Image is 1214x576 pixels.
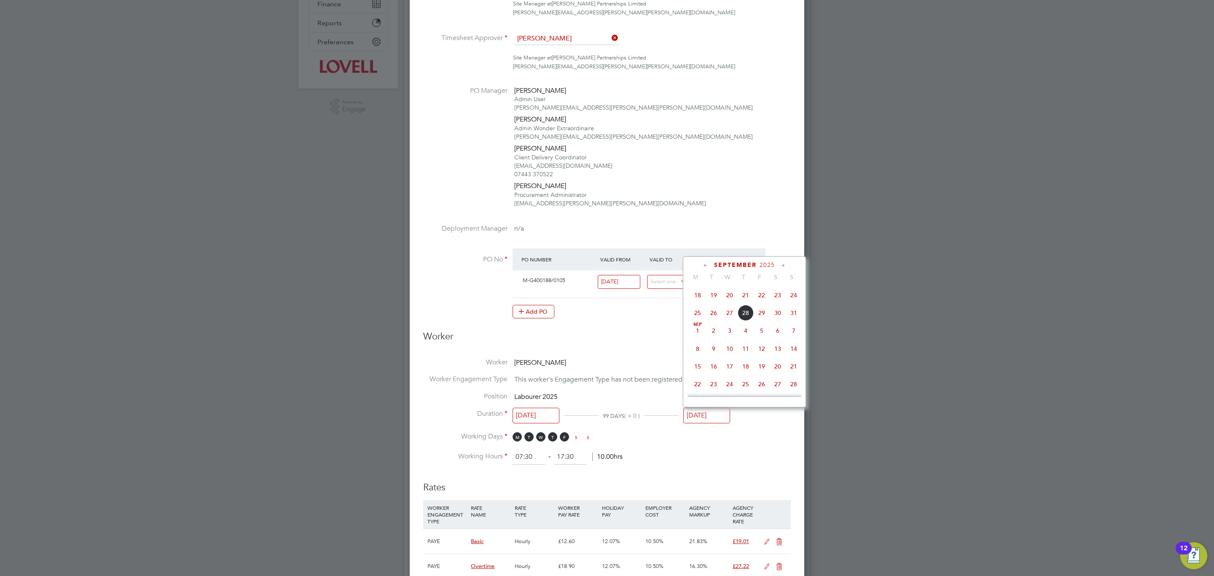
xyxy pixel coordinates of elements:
span: 5 [754,323,770,339]
span: 22 [754,287,770,303]
span: [PERSON_NAME] [514,115,566,124]
span: 2025 [760,261,775,269]
span: [PERSON_NAME][EMAIL_ADDRESS][PERSON_NAME][PERSON_NAME][DOMAIN_NAME] [513,63,735,70]
span: 16.30% [689,563,707,570]
span: 25 [738,376,754,392]
label: PO Manager [423,86,508,95]
div: WORKER PAY RATE [556,500,599,522]
div: Procurement Administrator [514,191,753,199]
label: Working Hours [423,452,508,461]
span: 19 [706,287,722,303]
span: 28 [738,305,754,321]
span: W [536,432,545,441]
label: PO No [423,255,508,264]
div: PAYE [425,529,469,554]
div: Admin User [514,95,753,103]
h3: Rates [423,473,791,494]
span: 13 [770,341,786,357]
span: n/a [514,224,524,233]
span: 26 [754,376,770,392]
span: 29 [754,305,770,321]
label: Position [423,392,508,401]
span: 18 [738,358,754,374]
span: 22 [690,376,706,392]
span: [PERSON_NAME] [514,182,566,190]
label: Timesheet Approver [423,34,508,43]
div: Hourly [513,529,556,554]
span: [PERSON_NAME] Partnerships Limited [552,54,646,61]
span: 12.07% [602,538,620,545]
span: 2 [706,323,722,339]
button: Add PO [513,305,554,318]
input: Search for... [514,32,618,45]
span: F [560,432,569,441]
span: 23 [706,376,722,392]
span: 1 [690,323,706,339]
span: Sep [690,323,706,327]
button: Open Resource Center, 12 new notifications [1180,542,1207,569]
span: 12 [754,341,770,357]
div: AGENCY MARKUP [687,500,731,522]
div: [PERSON_NAME][EMAIL_ADDRESS][PERSON_NAME][PERSON_NAME][DOMAIN_NAME] [514,103,753,112]
h3: Worker [423,331,791,350]
span: 21 [786,358,802,374]
span: 9 [706,341,722,357]
div: Valid From [598,252,647,267]
span: 17 [722,358,738,374]
span: September [714,261,757,269]
span: Basic [471,538,483,545]
span: 27 [722,305,738,321]
input: Select one [513,408,559,423]
span: 3 [722,323,738,339]
span: S [583,432,593,441]
div: RATE TYPE [513,500,556,522]
span: F [752,273,768,281]
span: 6 [770,323,786,339]
span: 18 [690,287,706,303]
div: WORKER ENGAGEMENT TYPE [425,500,469,529]
span: M [513,432,522,441]
span: 24 [722,376,738,392]
span: ‐ [547,452,552,461]
span: Overtime [471,563,494,570]
span: 26 [706,305,722,321]
span: 23 [770,287,786,303]
span: S [768,273,784,281]
span: [PERSON_NAME] [514,86,566,95]
span: W [720,273,736,281]
span: 20 [722,287,738,303]
input: Select one [683,408,730,423]
input: 08:00 [513,449,545,465]
div: 07443 370522 [514,170,753,178]
span: 8 [690,341,706,357]
span: 21 [738,287,754,303]
span: 25 [690,305,706,321]
span: 10.00hrs [592,452,623,461]
label: Worker [423,358,508,367]
span: 31 [786,305,802,321]
span: £27.22 [733,563,749,570]
div: Admin Wonder Extraordinaire [514,124,753,132]
div: AGENCY CHARGE RATE [731,500,760,529]
span: T [736,273,752,281]
label: Working Days [423,432,508,441]
label: Deployment Manager [423,224,508,233]
span: This worker's Engagement Type has not been registered by its Agency. [514,376,726,384]
span: [PERSON_NAME] [514,358,566,367]
div: £12.60 [556,529,599,554]
span: £19.01 [733,538,749,545]
div: PO Number [519,252,598,267]
span: 21.83% [689,538,707,545]
span: 16 [706,358,722,374]
div: EMPLOYER COST [643,500,687,522]
div: Valid To [647,252,697,267]
span: 99 DAYS [603,412,624,420]
span: 12.07% [602,563,620,570]
div: HOLIDAY PAY [600,500,643,522]
div: Expiry [696,252,746,267]
div: Client Delivery Coordinator [514,153,753,161]
span: 7 [786,323,802,339]
span: 24 [786,287,802,303]
span: 4 [738,323,754,339]
div: 12 [1180,548,1187,559]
